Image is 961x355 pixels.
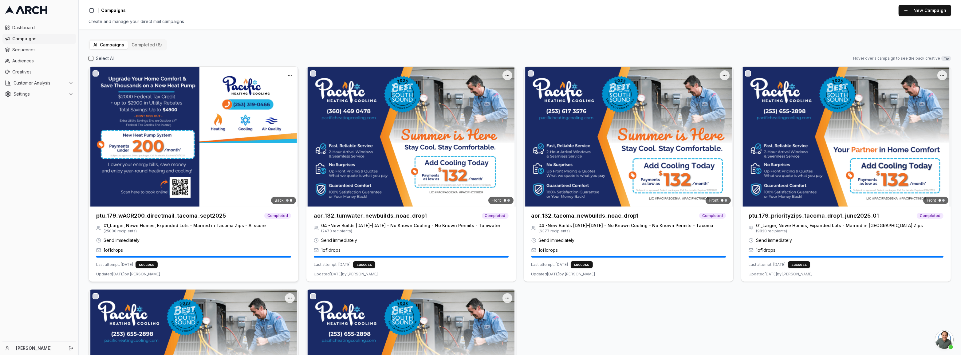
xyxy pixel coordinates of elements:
h3: ptu_179_wAOR200_directmail_tacoma_sept2025 [96,211,226,220]
span: Settings [14,91,66,97]
span: Completed [482,213,509,219]
h3: ptu_179_priorityzips_tacoma_drop1_june2025_01 [749,211,879,220]
button: Customer Analysis [2,78,76,88]
span: Dashboard [12,25,73,31]
img: Front creative for ptu_179_priorityzips_tacoma_drop1_june2025_01 [741,67,951,207]
span: ( 2470 recipients) [321,229,500,234]
span: Customer Analysis [14,80,66,86]
span: Front [927,198,936,203]
span: Completed [264,213,291,219]
span: Campaigns [101,7,126,14]
div: success [571,261,593,268]
span: 04 -New Builds [DATE]-[DATE] - No Known Cooling - No Known Permits - Tumwater [321,223,500,229]
span: 01_Larger, Newe Homes, Expanded Lots - Married in [GEOGRAPHIC_DATA] Zips [756,223,923,229]
a: Dashboard [2,23,76,33]
span: Updated [DATE] by [PERSON_NAME] [96,272,160,277]
nav: breadcrumb [101,7,126,14]
span: 01_Larger, Newe Homes, Expanded Lots - Married in Tacoma Zips - AI score [104,223,266,229]
div: Create and manage your direct mail campaigns [89,18,951,25]
a: Campaigns [2,34,76,44]
span: 1 of 1 drops [756,247,775,253]
span: Last attempt: [DATE] [314,262,351,267]
a: Creatives [2,67,76,77]
span: 1 of 1 drops [104,247,123,253]
h3: aor_132_tacoma_newbuilds_noac_drop1 [531,211,639,220]
a: Sequences [2,45,76,55]
span: ( 6377 recipients) [539,229,714,234]
label: Select All [96,55,115,61]
button: completed (6) [128,41,166,49]
div: success [353,261,375,268]
div: success [788,261,810,268]
span: Completed [917,213,943,219]
span: Updated [DATE] by [PERSON_NAME] [531,272,595,277]
span: Last attempt: [DATE] [531,262,568,267]
span: Audiences [12,58,73,64]
div: success [136,261,158,268]
span: 04 -New Builds [DATE]-[DATE] - No Known Cooling - No Known Permits - Tacoma [539,223,714,229]
button: New Campaign [899,5,951,16]
span: ( 9820 recipients) [756,229,923,234]
img: Back creative for ptu_179_wAOR200_directmail_tacoma_sept2025 [89,67,298,207]
span: Send immediately [321,237,357,243]
span: Front [709,198,719,203]
a: Open chat [935,330,954,349]
span: Front [492,198,501,203]
button: Settings [2,89,76,99]
span: Updated [DATE] by [PERSON_NAME] [314,272,378,277]
span: ( 25000 recipients) [104,229,266,234]
span: Send immediately [104,237,140,243]
span: Back [275,198,284,203]
span: 1 of 1 drops [321,247,341,253]
span: Send immediately [539,237,575,243]
span: Updated [DATE] by [PERSON_NAME] [749,272,813,277]
a: Audiences [2,56,76,66]
img: Front creative for aor_132_tacoma_newbuilds_noac_drop1 [524,67,734,207]
span: Hover over a campaign to see the back creative [853,56,940,61]
h3: aor_132_tumwater_newbuilds_noac_drop1 [314,211,427,220]
a: [PERSON_NAME] [16,345,62,351]
span: Tip [941,56,951,61]
span: Creatives [12,69,73,75]
img: Front creative for aor_132_tumwater_newbuilds_noac_drop1 [306,67,516,207]
span: Completed [699,213,726,219]
span: Campaigns [12,36,73,42]
span: Send immediately [756,237,792,243]
button: All Campaigns [90,41,128,49]
span: Last attempt: [DATE] [749,262,786,267]
button: Log out [67,344,75,353]
span: Last attempt: [DATE] [96,262,133,267]
span: 1 of 1 drops [539,247,558,253]
span: Sequences [12,47,73,53]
